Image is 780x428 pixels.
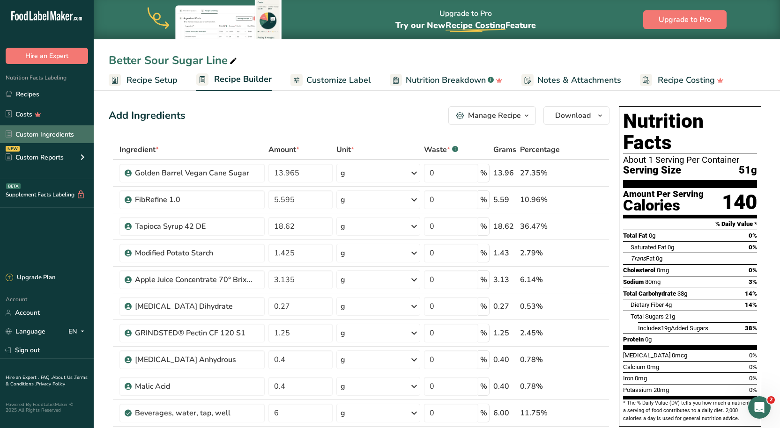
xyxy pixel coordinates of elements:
[631,255,646,262] i: Trans
[555,110,591,121] span: Download
[749,232,757,239] span: 0%
[661,325,671,332] span: 19g
[749,375,757,382] span: 0%
[635,375,647,382] span: 0mg
[493,301,516,312] div: 0.27
[520,274,565,285] div: 6.14%
[520,327,565,339] div: 2.45%
[643,10,727,29] button: Upgrade to Pro
[341,194,345,205] div: g
[493,381,516,392] div: 0.40
[214,73,272,86] span: Recipe Builder
[745,301,757,308] span: 14%
[623,110,757,153] h1: Nutrition Facts
[520,354,565,365] div: 0.78%
[268,144,299,155] span: Amount
[341,167,345,179] div: g
[6,152,64,162] div: Custom Reports
[623,399,757,422] section: * The % Daily Value (DV) tells you how much a nutrient in a serving of food contributes to a dail...
[406,74,486,87] span: Nutrition Breakdown
[493,274,516,285] div: 3.13
[623,155,757,165] div: About 1 Serving Per Container
[749,267,757,274] span: 0%
[6,146,20,152] div: NEW
[665,301,672,308] span: 4g
[126,74,178,87] span: Recipe Setup
[135,274,252,285] div: Apple Juice Concentrate 70° Brix Domestic
[623,278,644,285] span: Sodium
[520,194,565,205] div: 10.96%
[543,106,609,125] button: Download
[493,194,516,205] div: 5.59
[631,313,664,320] span: Total Sugars
[6,374,88,387] a: Terms & Conditions .
[520,167,565,179] div: 27.35%
[645,336,652,343] span: 0g
[493,327,516,339] div: 1.25
[623,352,670,359] span: [MEDICAL_DATA]
[493,247,516,259] div: 1.43
[631,301,664,308] span: Dietary Fiber
[631,255,654,262] span: Fat
[623,336,644,343] span: Protein
[135,221,252,232] div: Tapioca Syrup 42 DE
[659,14,711,25] span: Upgrade to Pro
[745,325,757,332] span: 38%
[657,267,669,274] span: 0mg
[623,290,676,297] span: Total Carbohydrate
[341,381,345,392] div: g
[341,354,345,365] div: g
[656,255,662,262] span: 0g
[749,363,757,370] span: 0%
[520,247,565,259] div: 2.79%
[6,374,39,381] a: Hire an Expert .
[424,144,458,155] div: Waste
[52,374,74,381] a: About Us .
[109,108,186,123] div: Add Ingredients
[623,190,704,199] div: Amount Per Serving
[341,301,345,312] div: g
[749,352,757,359] span: 0%
[520,381,565,392] div: 0.78%
[749,386,757,393] span: 0%
[645,278,661,285] span: 80mg
[537,74,621,87] span: Notes & Attachments
[119,144,159,155] span: Ingredient
[6,48,88,64] button: Hire an Expert
[658,74,715,87] span: Recipe Costing
[623,386,652,393] span: Potassium
[336,144,354,155] span: Unit
[341,247,345,259] div: g
[341,274,345,285] div: g
[109,70,178,91] a: Recipe Setup
[677,290,687,297] span: 38g
[6,402,88,413] div: Powered By FoodLabelMaker © 2025 All Rights Reserved
[623,232,647,239] span: Total Fat
[623,199,704,212] div: Calories
[631,244,666,251] span: Saturated Fat
[493,221,516,232] div: 18.62
[665,313,675,320] span: 21g
[493,167,516,179] div: 13.96
[640,70,724,91] a: Recipe Costing
[623,375,633,382] span: Iron
[520,407,565,419] div: 11.75%
[767,396,775,404] span: 2
[638,325,708,332] span: Includes Added Sugars
[41,374,52,381] a: FAQ .
[672,352,687,359] span: 0mcg
[623,218,757,230] section: % Daily Value *
[6,183,21,189] div: BETA
[745,290,757,297] span: 14%
[395,20,536,31] span: Try our New Feature
[521,70,621,91] a: Notes & Attachments
[196,69,272,91] a: Recipe Builder
[520,144,560,155] span: Percentage
[68,326,88,337] div: EN
[623,267,655,274] span: Cholesterol
[739,165,757,176] span: 51g
[654,386,669,393] span: 20mg
[135,194,252,205] div: FibRefine 1.0
[395,0,536,39] div: Upgrade to Pro
[306,74,371,87] span: Customize Label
